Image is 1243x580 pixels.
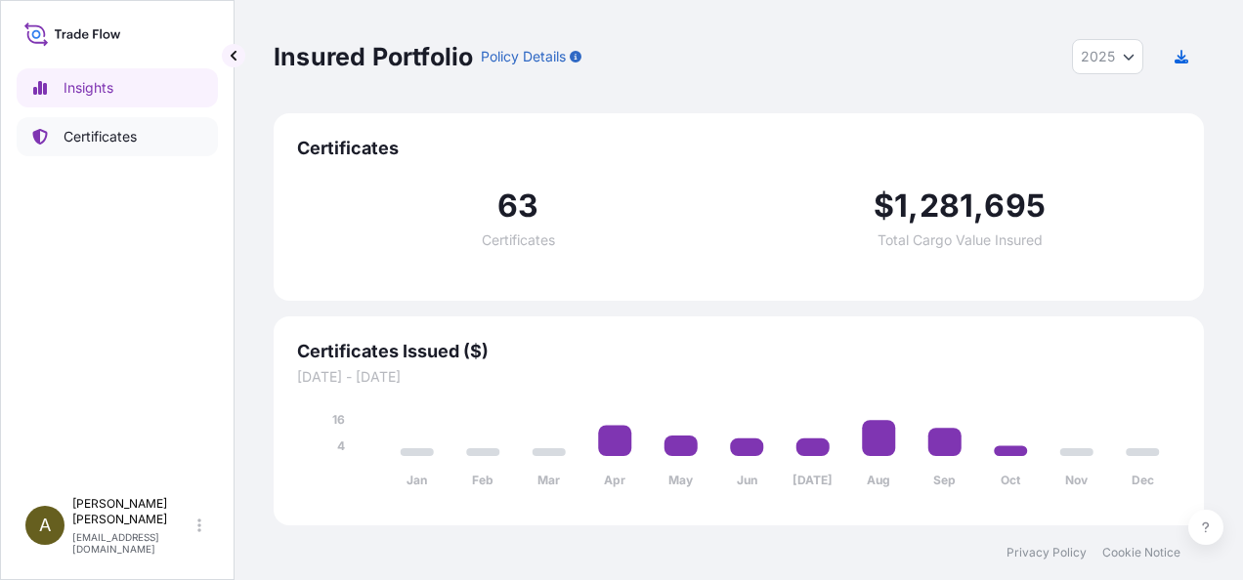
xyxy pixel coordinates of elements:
span: 63 [497,190,538,222]
tspan: 4 [337,438,345,453]
span: [DATE] - [DATE] [297,367,1180,387]
a: Certificates [17,117,218,156]
span: 281 [920,190,974,222]
p: Insights [64,78,113,98]
span: Certificates [482,233,555,247]
span: 2025 [1081,47,1115,66]
tspan: May [668,473,694,487]
tspan: Nov [1065,473,1089,487]
tspan: [DATE] [793,473,833,487]
p: Policy Details [481,47,566,66]
span: , [973,190,984,222]
p: [PERSON_NAME] [PERSON_NAME] [72,496,193,527]
tspan: Dec [1132,473,1154,487]
span: Certificates [297,137,1180,160]
tspan: Apr [604,473,625,487]
tspan: Oct [1001,473,1021,487]
span: Total Cargo Value Insured [878,233,1043,247]
p: [EMAIL_ADDRESS][DOMAIN_NAME] [72,531,193,555]
tspan: 16 [332,412,345,427]
tspan: Jun [737,473,757,487]
a: Insights [17,68,218,107]
a: Cookie Notice [1102,545,1180,560]
span: 695 [984,190,1046,222]
span: , [908,190,919,222]
a: Privacy Policy [1007,545,1087,560]
p: Insured Portfolio [274,41,473,72]
tspan: Jan [407,473,427,487]
tspan: Aug [867,473,890,487]
tspan: Sep [933,473,956,487]
p: Certificates [64,127,137,146]
span: Certificates Issued ($) [297,340,1180,363]
span: 1 [894,190,908,222]
tspan: Feb [472,473,493,487]
tspan: Mar [537,473,560,487]
span: $ [874,190,894,222]
button: Year Selector [1072,39,1143,74]
span: A [39,516,51,535]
